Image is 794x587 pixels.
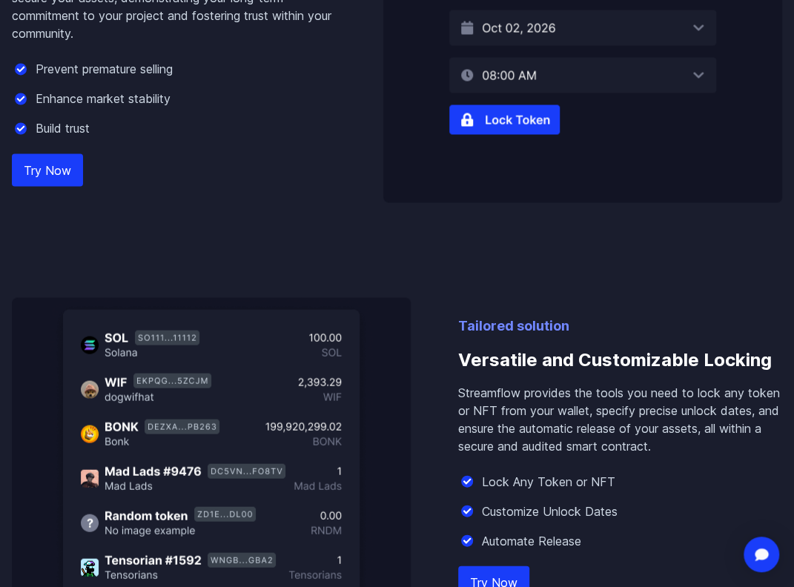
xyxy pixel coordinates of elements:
p: Automate Release [482,531,581,549]
p: Prevent premature selling [36,60,173,78]
p: Enhance market stability [36,90,171,107]
div: Open Intercom Messenger [744,537,779,572]
p: Tailored solution [458,315,782,336]
p: Customize Unlock Dates [482,502,618,520]
p: Build trust [36,119,90,137]
a: Try Now [12,153,83,186]
p: Streamflow provides the tools you need to lock any token or NFT from your wallet, specify precise... [458,383,782,454]
h3: Versatile and Customizable Locking [458,336,782,383]
p: Lock Any Token or NFT [482,472,615,490]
